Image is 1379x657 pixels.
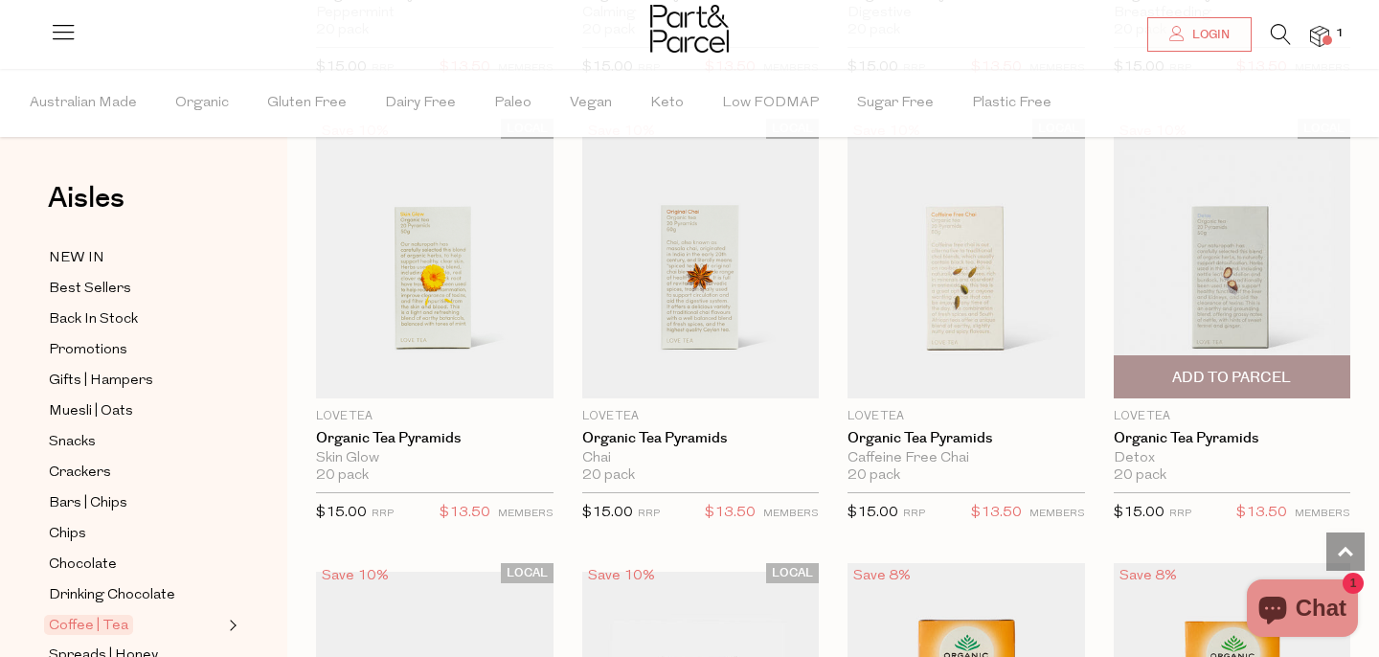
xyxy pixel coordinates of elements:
inbox-online-store-chat: Shopify online store chat [1241,579,1364,642]
a: Organic Tea Pyramids [316,430,554,447]
span: 20 pack [316,467,369,485]
span: $15.00 [582,506,633,520]
a: Organic Tea Pyramids [1114,430,1351,447]
span: $15.00 [1114,506,1164,520]
div: Chai [582,450,820,467]
span: Gluten Free [267,70,347,137]
span: Drinking Chocolate [49,584,175,607]
div: Save 8% [1114,563,1183,589]
p: Love Tea [848,408,1085,425]
a: Drinking Chocolate [49,583,223,607]
a: Organic Tea Pyramids [848,430,1085,447]
span: Keto [650,70,684,137]
span: Sugar Free [857,70,934,137]
div: Skin Glow [316,450,554,467]
span: Chocolate [49,554,117,577]
span: Paleo [494,70,531,137]
span: $13.50 [971,501,1022,526]
span: Aisles [48,177,124,219]
div: Caffeine Free Chai [848,450,1085,467]
span: Gifts | Hampers [49,370,153,393]
a: Chips [49,522,223,546]
span: Login [1187,27,1230,43]
a: Chocolate [49,553,223,577]
span: Australian Made [30,70,137,137]
span: Bars | Chips [49,492,127,515]
small: RRP [372,509,394,519]
a: Coffee | Tea [49,614,223,637]
span: 1 [1331,25,1348,42]
img: Organic Tea Pyramids [848,119,1085,398]
span: 20 pack [848,467,900,485]
div: Save 8% [848,563,916,589]
a: Snacks [49,430,223,454]
a: Organic Tea Pyramids [582,430,820,447]
span: Best Sellers [49,278,131,301]
a: NEW IN [49,246,223,270]
div: Detox [1114,450,1351,467]
p: Love Tea [1114,408,1351,425]
span: $15.00 [316,506,367,520]
span: $15.00 [848,506,898,520]
span: 20 pack [1114,467,1166,485]
span: Vegan [570,70,612,137]
a: Crackers [49,461,223,485]
span: 20 pack [582,467,635,485]
a: Best Sellers [49,277,223,301]
small: RRP [638,509,660,519]
span: Organic [175,70,229,137]
small: MEMBERS [498,509,554,519]
img: Organic Tea Pyramids [1114,119,1351,398]
span: Chips [49,523,86,546]
span: Add To Parcel [1172,368,1291,388]
span: $13.50 [1236,501,1287,526]
button: Add To Parcel [1114,355,1351,398]
p: Love Tea [582,408,820,425]
a: Aisles [48,184,124,232]
span: Back In Stock [49,308,138,331]
div: Save 10% [316,563,395,589]
span: LOCAL [501,563,554,583]
a: Gifts | Hampers [49,369,223,393]
small: MEMBERS [1029,509,1085,519]
small: RRP [1169,509,1191,519]
button: Expand/Collapse Coffee | Tea [224,614,237,637]
img: Organic Tea Pyramids [582,119,820,398]
small: MEMBERS [1295,509,1350,519]
a: Bars | Chips [49,491,223,515]
a: 1 [1310,26,1329,46]
span: $13.50 [440,501,490,526]
span: Coffee | Tea [44,615,133,635]
span: Promotions [49,339,127,362]
span: Low FODMAP [722,70,819,137]
span: NEW IN [49,247,104,270]
span: Snacks [49,431,96,454]
span: Plastic Free [972,70,1051,137]
span: Crackers [49,462,111,485]
small: RRP [903,509,925,519]
span: LOCAL [766,563,819,583]
div: Save 10% [582,563,661,589]
a: Promotions [49,338,223,362]
span: Dairy Free [385,70,456,137]
a: Login [1147,17,1252,52]
p: Love Tea [316,408,554,425]
a: Muesli | Oats [49,399,223,423]
a: Back In Stock [49,307,223,331]
small: MEMBERS [763,509,819,519]
img: Part&Parcel [650,5,729,53]
span: Muesli | Oats [49,400,133,423]
img: Organic Tea Pyramids [316,119,554,398]
span: $13.50 [705,501,756,526]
